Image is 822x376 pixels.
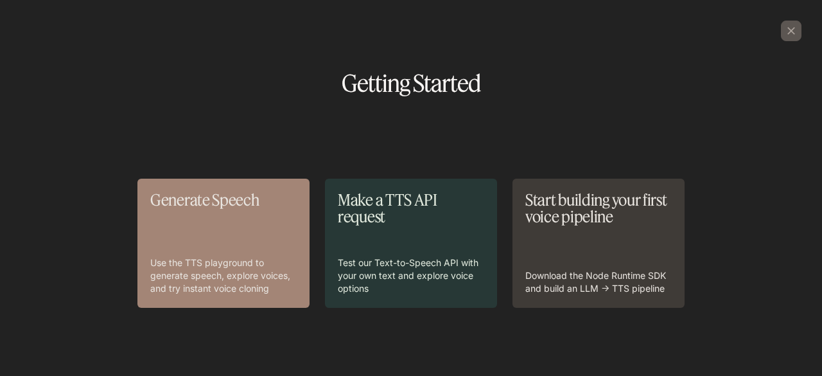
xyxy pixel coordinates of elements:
p: Start building your first voice pipeline [525,192,672,226]
p: Make a TTS API request [338,192,484,226]
p: Generate Speech [150,192,297,208]
p: Download the Node Runtime SDK and build an LLM → TTS pipeline [525,269,672,295]
a: Make a TTS API requestTest our Text-to-Speech API with your own text and explore voice options [325,179,497,308]
a: Generate SpeechUse the TTS playground to generate speech, explore voices, and try instant voice c... [137,179,310,308]
h1: Getting Started [21,72,801,95]
a: Start building your first voice pipelineDownload the Node Runtime SDK and build an LLM → TTS pipe... [512,179,685,308]
p: Test our Text-to-Speech API with your own text and explore voice options [338,256,484,295]
p: Use the TTS playground to generate speech, explore voices, and try instant voice cloning [150,256,297,295]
